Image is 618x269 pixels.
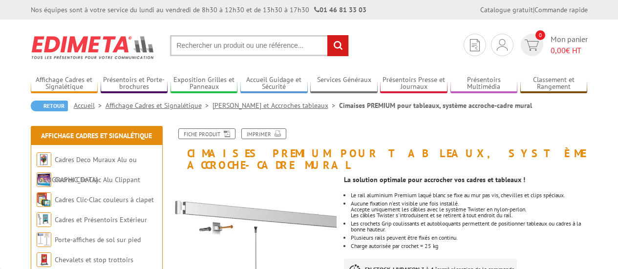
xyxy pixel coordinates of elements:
[351,243,587,249] li: Charge autorisée par crochet = 25 kg
[344,175,525,184] strong: La solution optimale pour accrocher vos cadres et tableaux !
[520,76,588,92] a: Classement et Rangement
[31,76,98,92] a: Affichage Cadres et Signalétique
[518,34,588,56] a: devis rapide 0 Mon panier 0,00€ HT
[380,76,448,92] a: Présentoirs Presse et Journaux
[170,76,238,92] a: Exposition Grilles et Panneaux
[351,201,587,207] p: Aucune fixation n'est visible une fois installé.
[314,5,366,14] strong: 01 46 81 33 03
[351,235,587,241] li: Plusieurs rails peuvent être fixés en continu.
[106,101,213,110] a: Affichage Cadres et Signalétique
[37,192,51,207] img: Cadres Clic-Clac couleurs à clapet
[480,5,588,15] div: |
[241,128,286,139] a: Imprimer
[55,255,133,264] a: Chevalets et stop trottoirs
[101,76,168,92] a: Présentoirs et Porte-brochures
[41,131,152,140] a: Affichage Cadres et Signalétique
[551,34,588,56] span: Mon panier
[470,39,480,51] img: devis rapide
[351,221,587,232] li: Les crochets Grip coulissants et autobloquants permettent de positionner tableaux ou cadres à la ...
[37,152,51,167] img: Cadres Deco Muraux Alu ou Bois
[551,45,566,55] span: 0,00
[480,5,533,14] a: Catalogue gratuit
[525,40,539,51] img: devis rapide
[240,76,308,92] a: Accueil Guidage et Sécurité
[327,35,348,56] input: rechercher
[534,5,588,14] a: Commande rapide
[170,35,349,56] input: Rechercher un produit ou une référence...
[178,128,235,139] a: Fiche produit
[535,30,545,40] span: 0
[339,101,532,110] li: Cimaises PREMIUM pour tableaux, système accroche-cadre mural
[55,235,141,244] a: Porte-affiches de sol sur pied
[55,195,154,204] a: Cadres Clic-Clac couleurs à clapet
[213,101,339,110] a: [PERSON_NAME] et Accroches tableaux
[37,155,137,184] a: Cadres Deco Muraux Alu ou [GEOGRAPHIC_DATA]
[74,101,106,110] a: Accueil
[310,76,378,92] a: Services Généraux
[165,128,595,171] h1: Cimaises PREMIUM pour tableaux, système accroche-cadre mural
[31,29,155,65] img: Edimeta
[450,76,518,92] a: Présentoirs Multimédia
[55,175,140,184] a: Cadres Clic-Clac Alu Clippant
[37,252,51,267] img: Chevalets et stop trottoirs
[31,101,68,111] a: Retour
[37,212,51,227] img: Cadres et Présentoirs Extérieur
[351,192,587,198] p: Le rail aluminium Premium laqué blanc se fixe au mur pas vis, chevilles et clips spéciaux.
[551,45,588,56] span: € HT
[351,212,587,218] p: Les câbles Twister s'introduisent et se retirent à tout endroit du rail.
[37,232,51,247] img: Porte-affiches de sol sur pied
[55,215,147,224] a: Cadres et Présentoirs Extérieur
[497,39,508,51] img: devis rapide
[31,5,366,15] div: Nos équipes sont à votre service du lundi au vendredi de 8h30 à 12h30 et de 13h30 à 17h30
[351,207,587,212] p: Accepte uniquement les câbles avec le système Twister en nylon-perlon.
